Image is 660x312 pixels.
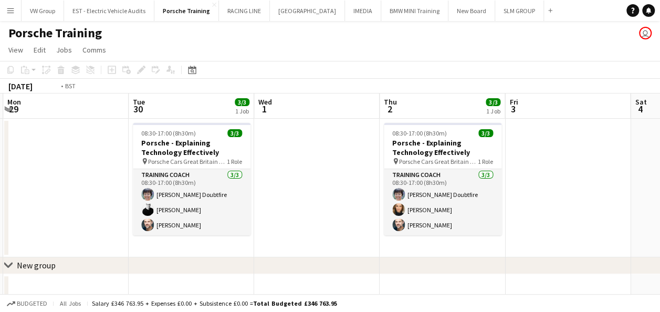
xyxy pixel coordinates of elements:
[154,1,219,21] button: Porsche Training
[17,260,56,271] div: New group
[381,1,448,21] button: BMW MINI Training
[399,158,478,165] span: Porsche Cars Great Britain Ltd. [STREET_ADDRESS]
[448,1,495,21] button: New Board
[8,81,33,91] div: [DATE]
[8,45,23,55] span: View
[253,299,337,307] span: Total Budgeted £346 763.95
[7,97,21,107] span: Mon
[392,129,447,137] span: 08:30-17:00 (8h30m)
[384,138,501,157] h3: Porsche - Explaining Technology Effectively
[133,123,250,235] app-job-card: 08:30-17:00 (8h30m)3/3Porsche - Explaining Technology Effectively Porsche Cars Great Britain Ltd....
[22,1,64,21] button: VW Group
[64,1,154,21] button: EST - Electric Vehicle Audits
[92,299,337,307] div: Salary £346 763.95 + Expenses £0.00 + Subsistence £0.00 =
[6,103,21,115] span: 29
[34,45,46,55] span: Edit
[486,107,500,115] div: 1 Job
[258,97,272,107] span: Wed
[384,169,501,235] app-card-role: Training Coach3/308:30-17:00 (8h30m)[PERSON_NAME] Doubtfire[PERSON_NAME][PERSON_NAME]
[227,129,242,137] span: 3/3
[508,103,518,115] span: 3
[8,25,102,41] h1: Porsche Training
[56,45,72,55] span: Jobs
[58,299,83,307] span: All jobs
[495,1,544,21] button: SLM GROUP
[133,97,145,107] span: Tue
[219,1,270,21] button: RACING LINE
[384,97,397,107] span: Thu
[639,27,652,39] app-user-avatar: Lisa Fretwell
[257,103,272,115] span: 1
[131,103,145,115] span: 30
[52,43,76,57] a: Jobs
[635,97,646,107] span: Sat
[509,97,518,107] span: Fri
[65,82,76,90] div: BST
[29,43,50,57] a: Edit
[4,43,27,57] a: View
[133,138,250,157] h3: Porsche - Explaining Technology Effectively
[5,298,49,309] button: Budgeted
[382,103,397,115] span: 2
[141,129,196,137] span: 08:30-17:00 (8h30m)
[384,123,501,235] app-job-card: 08:30-17:00 (8h30m)3/3Porsche - Explaining Technology Effectively Porsche Cars Great Britain Ltd....
[478,158,493,165] span: 1 Role
[17,300,47,307] span: Budgeted
[148,158,227,165] span: Porsche Cars Great Britain Ltd. [STREET_ADDRESS]
[633,103,646,115] span: 4
[345,1,381,21] button: IMEDIA
[82,45,106,55] span: Comms
[486,98,500,106] span: 3/3
[133,169,250,235] app-card-role: Training Coach3/308:30-17:00 (8h30m)[PERSON_NAME] Doubtfire[PERSON_NAME][PERSON_NAME]
[270,1,345,21] button: [GEOGRAPHIC_DATA]
[235,107,249,115] div: 1 Job
[227,158,242,165] span: 1 Role
[235,98,249,106] span: 3/3
[478,129,493,137] span: 3/3
[78,43,110,57] a: Comms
